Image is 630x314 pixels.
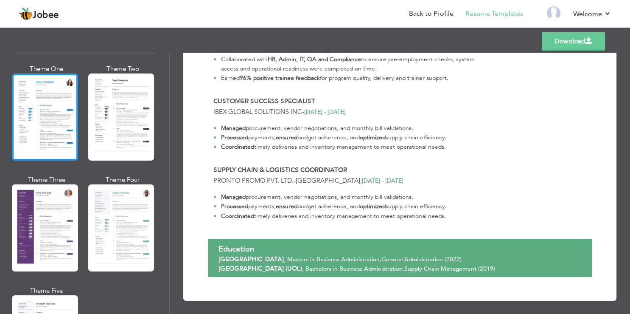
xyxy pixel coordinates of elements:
span: Bachelors in Business Administration [305,265,403,273]
strong: optimized [360,202,386,210]
span: , [360,176,362,185]
span: ( ) [445,255,462,263]
span: 2022 [446,255,460,263]
div: Theme Three [14,175,80,184]
a: Download [542,32,605,51]
strong: Managed [221,193,246,201]
li: procurement, vendor negotiations, and monthly bill validations. [213,124,446,133]
span: Supply Chain & Logistics Coordinator [213,166,347,174]
span: , [380,255,381,263]
span: - [294,176,296,185]
span: , [284,255,286,263]
strong: Managed [221,124,246,132]
span: 2019 [480,265,493,273]
strong: ensured [276,202,297,210]
span: Customer Success Specialist [213,97,315,105]
li: procurement, vendor negotiations, and monthly bill validations. [213,192,446,202]
img: jobee.io [19,7,33,21]
span: [DATE] - [DATE] [362,177,403,185]
li: Earned for program quality, delivery and trainer support. [213,74,490,83]
span: Education [218,244,254,255]
div: Theme One [14,65,80,74]
strong: Processed [221,202,248,210]
strong: Processed [221,133,248,141]
strong: HR, Admin, IT, QA and Compliance [268,55,361,63]
a: Back to Profile [409,9,454,19]
span: General Administration [381,255,443,263]
span: , [403,265,404,273]
span: [GEOGRAPHIC_DATA] [218,255,284,263]
li: payments, budget adherence, and supply chain efficiency. [213,202,446,211]
li: timely deliveries and inventory management to meet operational needs. [213,142,446,152]
span: Jobee [33,11,59,20]
strong: optimized [360,133,386,141]
div: Theme Five [14,286,80,295]
span: Supply Chain Management [404,265,476,273]
li: Collaborated with to ensure pre-employment checks, system access and operational readiness were c... [213,55,490,74]
span: [DATE] - [DATE] [304,108,346,116]
a: Resume Templates [465,9,523,19]
strong: 96% positive trainee feedback [240,74,320,82]
a: Welcome [573,9,611,19]
li: payments, budget adherence, and supply chain efficiency. [213,133,446,142]
span: Masters in Business Administration [287,255,380,263]
span: , [302,264,304,273]
strong: ensured [276,133,297,141]
strong: Coordinated [221,143,254,151]
strong: Coordinated [221,212,254,220]
img: Profile Img [547,6,560,20]
li: timely deliveries and inventory management to meet operational needs. [213,212,446,221]
span: [GEOGRAPHIC_DATA] [296,176,360,185]
div: Theme Four [90,175,156,184]
span: ( ) [478,265,495,273]
a: Jobee [19,7,59,21]
span: Ibex Global Solutions INC [213,107,302,116]
div: Theme Two [90,65,156,74]
span: [GEOGRAPHIC_DATA] (UOL) [218,264,302,273]
span: Pronto Promo Pvt. Ltd. [213,176,294,185]
span: - [302,107,304,116]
